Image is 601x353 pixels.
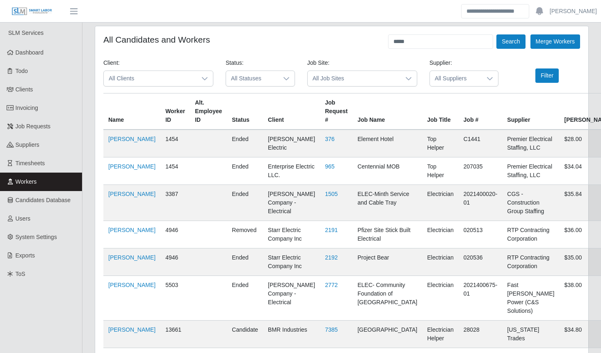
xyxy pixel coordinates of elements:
td: [GEOGRAPHIC_DATA] [352,321,422,348]
label: Job Site: [307,59,329,67]
td: 4946 [160,221,190,248]
td: 207035 [459,157,503,185]
a: [PERSON_NAME] [550,7,597,16]
td: Project Bear [352,248,422,276]
td: 28028 [459,321,503,348]
th: Client [263,93,320,130]
th: Job Request # [320,93,352,130]
td: ELEC-Minth Service and Cable Tray [352,185,422,221]
label: Status: [226,59,244,67]
span: Workers [16,178,37,185]
td: [PERSON_NAME] Company - Electrical [263,185,320,221]
td: Electrician [422,248,459,276]
td: 5503 [160,276,190,321]
span: All Clients [104,71,197,86]
td: Electrician [422,185,459,221]
td: candidate [227,321,263,348]
td: RTP Contracting Corporation [502,248,559,276]
span: Suppliers [16,141,39,148]
td: Premier Electrical Staffing, LLC [502,157,559,185]
td: ended [227,185,263,221]
th: Job Name [352,93,422,130]
td: 4946 [160,248,190,276]
th: Alt. Employee ID [190,93,227,130]
td: 020513 [459,221,503,248]
td: 2021400020-01 [459,185,503,221]
a: [PERSON_NAME] [108,227,155,233]
span: All Suppliers [430,71,482,86]
td: Element Hotel [352,130,422,157]
span: Timesheets [16,160,45,166]
h4: All Candidates and Workers [103,34,210,45]
td: [PERSON_NAME] Electric [263,130,320,157]
button: Filter [535,68,559,83]
td: ended [227,276,263,321]
th: Job # [459,93,503,130]
span: Candidates Database [16,197,71,203]
th: Job Title [422,93,459,130]
span: System Settings [16,234,57,240]
label: Supplier: [430,59,452,67]
label: Client: [103,59,120,67]
span: Users [16,215,31,222]
a: [PERSON_NAME] [108,282,155,288]
input: Search [461,4,529,18]
span: All Statuses [226,71,278,86]
td: Electrician [422,276,459,321]
td: [US_STATE] Trades [502,321,559,348]
td: Pfizer Site Stick Built Electrical [352,221,422,248]
a: [PERSON_NAME] [108,254,155,261]
a: 7385 [325,326,338,333]
td: Top Helper [422,130,459,157]
td: CGS - Construction Group Staffing [502,185,559,221]
td: 13661 [160,321,190,348]
a: [PERSON_NAME] [108,163,155,170]
td: 2021400675-01 [459,276,503,321]
span: All Job Sites [308,71,400,86]
span: Invoicing [16,105,38,111]
td: Electrician [422,221,459,248]
a: 2192 [325,254,338,261]
a: [PERSON_NAME] [108,136,155,142]
span: Clients [16,86,33,93]
span: Dashboard [16,49,44,56]
span: Job Requests [16,123,51,130]
td: 1454 [160,130,190,157]
a: [PERSON_NAME] [108,191,155,197]
span: ToS [16,271,25,277]
td: Electrician Helper [422,321,459,348]
span: Exports [16,252,35,259]
td: 3387 [160,185,190,221]
a: 376 [325,136,334,142]
a: 2772 [325,282,338,288]
td: Enterprise Electric LLC. [263,157,320,185]
th: Status [227,93,263,130]
td: ended [227,157,263,185]
td: Starr Electric Company Inc [263,221,320,248]
th: Worker ID [160,93,190,130]
td: removed [227,221,263,248]
a: 2191 [325,227,338,233]
span: Todo [16,68,28,74]
td: [PERSON_NAME] Company - Electrical [263,276,320,321]
td: Premier Electrical Staffing, LLC [502,130,559,157]
td: Top Helper [422,157,459,185]
img: SLM Logo [11,7,53,16]
td: ended [227,130,263,157]
td: ended [227,248,263,276]
td: Centennial MOB [352,157,422,185]
button: Search [496,34,525,49]
th: Name [103,93,160,130]
button: Merge Workers [530,34,580,49]
span: SLM Services [8,30,43,36]
td: 020536 [459,248,503,276]
td: Starr Electric Company Inc [263,248,320,276]
a: 965 [325,163,334,170]
td: 1454 [160,157,190,185]
td: ELEC- Community Foundation of [GEOGRAPHIC_DATA] [352,276,422,321]
th: Supplier [502,93,559,130]
td: Fast [PERSON_NAME] Power (C&S Solutions) [502,276,559,321]
td: RTP Contracting Corporation [502,221,559,248]
td: BMR Industries [263,321,320,348]
a: [PERSON_NAME] [108,326,155,333]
